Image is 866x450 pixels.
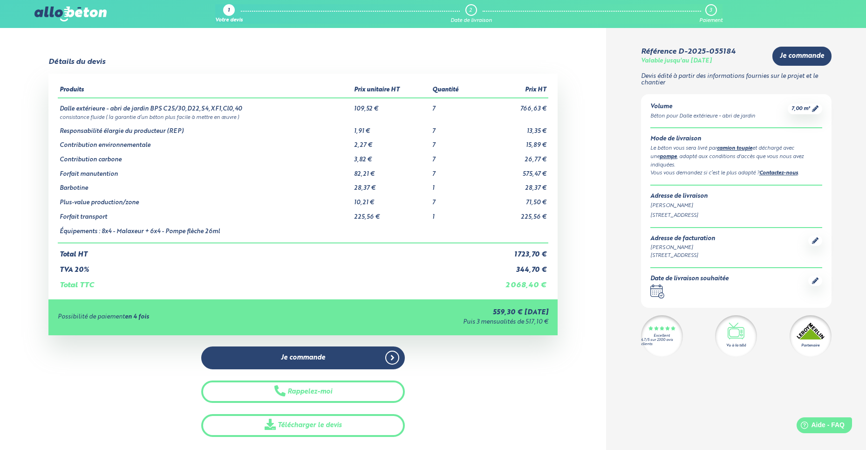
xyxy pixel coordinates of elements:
div: Adresse de facturation [650,235,715,242]
td: 7 [430,121,477,135]
div: [STREET_ADDRESS] [650,252,715,260]
td: 1 723,70 € [477,243,548,259]
td: 7 [430,98,477,113]
td: 82,21 € [352,164,430,178]
td: 7 [430,164,477,178]
div: Puis 3 mensualités de 517,10 € [312,319,549,326]
td: 344,70 € [477,259,548,274]
td: 2,27 € [352,135,430,149]
td: 7 [430,149,477,164]
div: Référence D-2025-055184 [641,48,736,56]
th: Prix HT [477,83,548,98]
td: Contribution environnementale [58,135,352,149]
td: Total TTC [58,274,477,290]
div: Possibilité de paiement [58,314,312,321]
th: Produits [58,83,352,98]
td: 225,56 € [352,207,430,221]
a: Télécharger le devis [201,414,405,437]
p: Devis édité à partir des informations fournies sur le projet et le chantier [641,73,832,87]
div: Béton pour Dalle extérieure - abri de jardin [650,112,755,120]
div: Détails du devis [48,58,105,66]
td: Plus-value production/zone [58,192,352,207]
div: Volume [650,104,755,111]
td: 28,37 € [352,178,430,192]
iframe: Help widget launcher [783,414,856,440]
a: pompe [660,154,677,159]
td: Forfait manutention [58,164,352,178]
div: 3 [709,7,712,14]
a: camion toupie [717,146,752,151]
div: Vu à la télé [726,343,746,348]
td: Responsabilité élargie du producteur (REP) [58,121,352,135]
td: 7 [430,192,477,207]
div: Paiement [699,18,723,24]
div: Vous vous demandez si c’est le plus adapté ? . [650,169,822,178]
div: Partenaire [801,343,819,348]
td: consistance fluide ( la garantie d’un béton plus facile à mettre en œuvre ) [58,113,548,121]
span: Je commande [780,52,824,60]
td: 10,21 € [352,192,430,207]
div: Date de livraison [450,18,492,24]
td: Dalle extérieure - abri de jardin BPS C25/30,D22,S4,XF1,Cl0,40 [58,98,352,113]
td: 13,35 € [477,121,548,135]
strong: en 4 fois [125,314,149,320]
td: 15,89 € [477,135,548,149]
div: Excellent [654,334,670,338]
div: 559,30 € [DATE] [312,309,549,317]
td: Total HT [58,243,477,259]
td: 1,91 € [352,121,430,135]
td: Contribution carbone [58,149,352,164]
td: 1 [430,178,477,192]
td: 766,63 € [477,98,548,113]
a: Je commande [201,346,405,369]
div: 4.7/5 sur 2300 avis clients [641,338,683,346]
div: [PERSON_NAME] [650,244,715,252]
td: Équipements : 8x4 - Malaxeur + 6x4 - Pompe flèche 26ml [58,221,352,243]
div: Votre devis [215,18,243,24]
td: 7 [430,135,477,149]
td: 71,50 € [477,192,548,207]
img: allobéton [34,7,106,21]
div: Date de livraison souhaitée [650,276,729,283]
div: 2 [469,7,472,14]
td: 225,56 € [477,207,548,221]
td: Forfait transport [58,207,352,221]
div: Valable jusqu'au [DATE] [641,58,712,65]
div: Le béton vous sera livré par et déchargé avec une , adapté aux conditions d'accès que vous nous a... [650,145,822,169]
td: Barbotine [58,178,352,192]
td: 575,47 € [477,164,548,178]
a: Contactez-nous [759,171,798,176]
a: 3 Paiement [699,4,723,24]
a: 2 Date de livraison [450,4,492,24]
button: Rappelez-moi [201,381,405,403]
a: 1 Votre devis [215,4,243,24]
div: Adresse de livraison [650,193,822,200]
td: TVA 20% [58,259,477,274]
td: 2 068,40 € [477,274,548,290]
span: Je commande [281,354,325,362]
td: 1 [430,207,477,221]
div: 1 [228,8,230,14]
td: 26,77 € [477,149,548,164]
td: 28,37 € [477,178,548,192]
th: Quantité [430,83,477,98]
div: [PERSON_NAME] [650,202,822,210]
td: 3,82 € [352,149,430,164]
td: 109,52 € [352,98,430,113]
th: Prix unitaire HT [352,83,430,98]
div: [STREET_ADDRESS] [650,212,822,220]
div: Mode de livraison [650,136,822,143]
a: Je commande [772,47,832,66]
